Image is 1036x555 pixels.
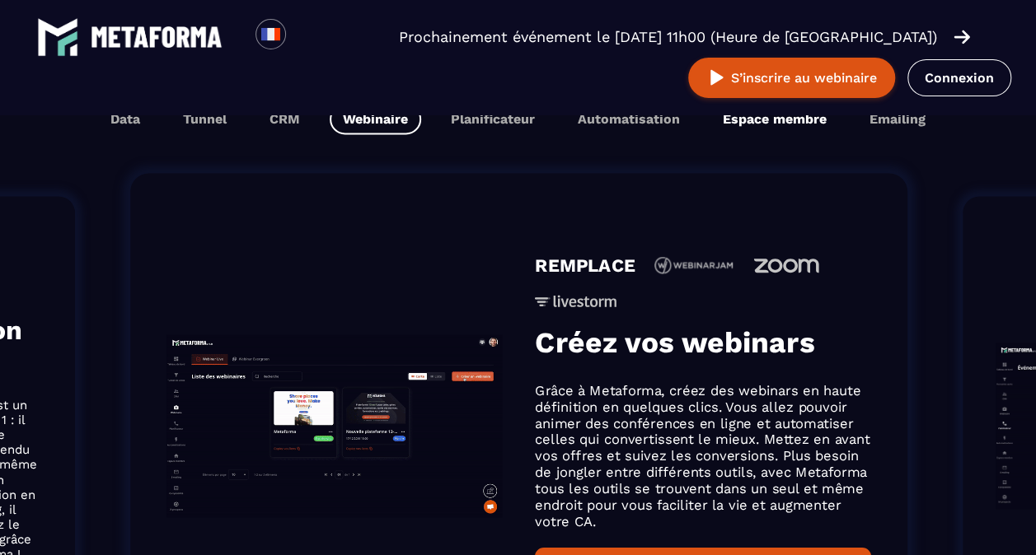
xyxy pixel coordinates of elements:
img: logo [91,26,223,48]
button: Emailing [856,104,939,134]
button: Data [97,104,153,134]
h3: Créez vos webinars [535,325,871,360]
p: Grâce à Metaforma, créez des webinars en haute définition en quelques clics. Vous allez pouvoir a... [535,382,871,529]
img: logo [37,16,78,58]
h4: REMPLACE [535,254,635,276]
input: Search for option [300,27,312,47]
button: Tunnel [170,104,240,134]
button: Automatisation [565,104,693,134]
img: gif [166,334,502,517]
button: Webinaire [330,104,421,134]
img: icon [752,257,821,273]
button: Espace membre [710,104,840,134]
img: fr [260,24,281,44]
button: Planificateur [438,104,548,134]
button: S’inscrire au webinaire [688,58,895,98]
img: icon [535,294,616,307]
img: play [706,68,727,88]
button: CRM [256,104,313,134]
img: arrow-right [954,28,970,46]
div: Search for option [286,19,326,55]
a: Connexion [907,59,1011,96]
img: icon [654,256,734,274]
p: Prochainement événement le [DATE] 11h00 (Heure de [GEOGRAPHIC_DATA]) [399,26,937,49]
